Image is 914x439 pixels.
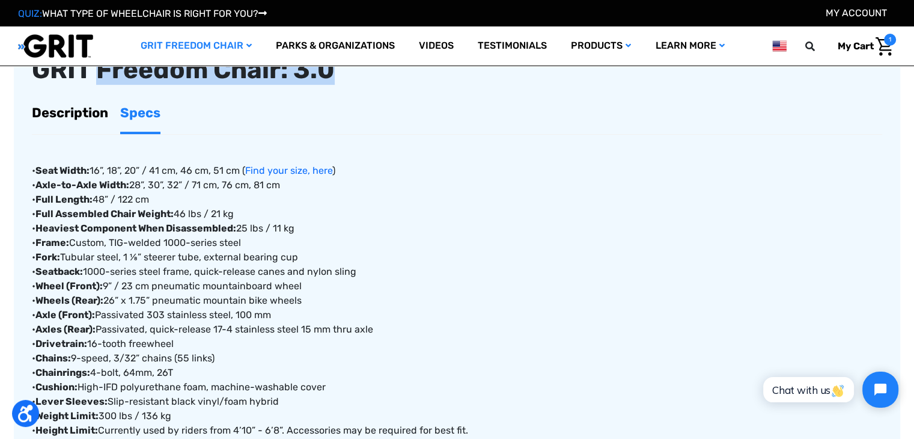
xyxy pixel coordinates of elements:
[129,26,264,66] a: GRIT Freedom Chair
[35,280,103,292] strong: Wheel (Front):
[35,410,99,422] strong: Weight Limit:
[35,367,90,378] strong: Chainrings:
[35,223,236,234] strong: Heaviest Component When Disassembled:
[35,208,174,219] strong: Full Assembled Chair Weight:
[884,34,896,46] span: 1
[264,26,407,66] a: Parks & Organizations
[750,361,909,418] iframe: Tidio Chat
[35,194,93,205] strong: Full Length:
[120,94,160,132] a: Specs
[35,266,83,277] strong: Seatback:
[772,38,787,54] img: us.png
[826,7,887,19] a: Account
[35,338,87,349] strong: Drivetrain:
[35,425,98,436] strong: Height Limit:
[35,381,78,393] strong: Cushion:
[643,26,736,66] a: Learn More
[18,34,93,58] img: GRIT All-Terrain Wheelchair and Mobility Equipment
[811,34,829,59] input: Search
[35,165,90,176] strong: Seat Width:
[35,324,96,335] strong: Axles (Rear):
[35,396,108,407] strong: Lever Sleeves:
[35,352,71,364] strong: Chains:
[466,26,559,66] a: Testimonials
[876,37,893,56] img: Cart
[829,34,896,59] a: Cart with 1 items
[32,94,108,132] a: Description
[838,40,874,52] span: My Cart
[407,26,466,66] a: Videos
[35,237,69,248] strong: Frame:
[245,165,332,176] a: Find your size, here
[35,295,103,306] strong: Wheels (Rear):
[18,8,42,19] span: QUIZ:
[32,56,882,84] div: GRIT Freedom Chair: 3.0
[35,179,129,191] strong: Axle-to-Axle Width:
[35,309,95,321] strong: Axle (Front):
[18,8,267,19] a: QUIZ:WHAT TYPE OF WHEELCHAIR IS RIGHT FOR YOU?
[559,26,643,66] a: Products
[35,251,60,263] strong: Fork:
